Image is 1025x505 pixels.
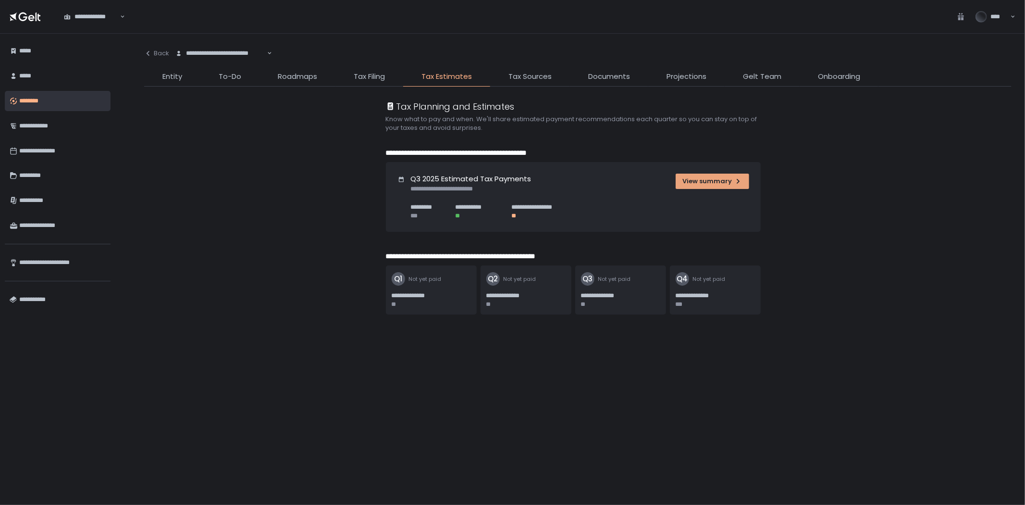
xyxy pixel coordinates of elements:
button: View summary [676,174,749,189]
h1: Q3 2025 Estimated Tax Payments [411,174,531,185]
div: Tax Planning and Estimates [386,100,515,113]
span: Roadmaps [278,71,317,82]
div: Search for option [58,6,125,26]
span: To-Do [219,71,241,82]
div: Search for option [169,43,272,63]
span: Not yet paid [409,276,442,283]
button: Back [144,43,169,63]
div: View summary [683,177,742,186]
text: Q4 [677,274,688,284]
span: Not yet paid [504,276,536,283]
span: Tax Sources [508,71,552,82]
span: Documents [588,71,630,82]
span: Gelt Team [743,71,781,82]
div: Back [144,49,169,58]
span: Tax Estimates [421,71,472,82]
span: Entity [162,71,182,82]
span: Tax Filing [354,71,385,82]
span: Onboarding [818,71,860,82]
h2: Know what to pay and when. We'll share estimated payment recommendations each quarter so you can ... [386,115,770,132]
text: Q2 [488,274,498,284]
span: Projections [667,71,706,82]
text: Q3 [582,274,593,284]
span: Not yet paid [598,276,631,283]
span: Not yet paid [693,276,726,283]
text: Q1 [394,274,402,284]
